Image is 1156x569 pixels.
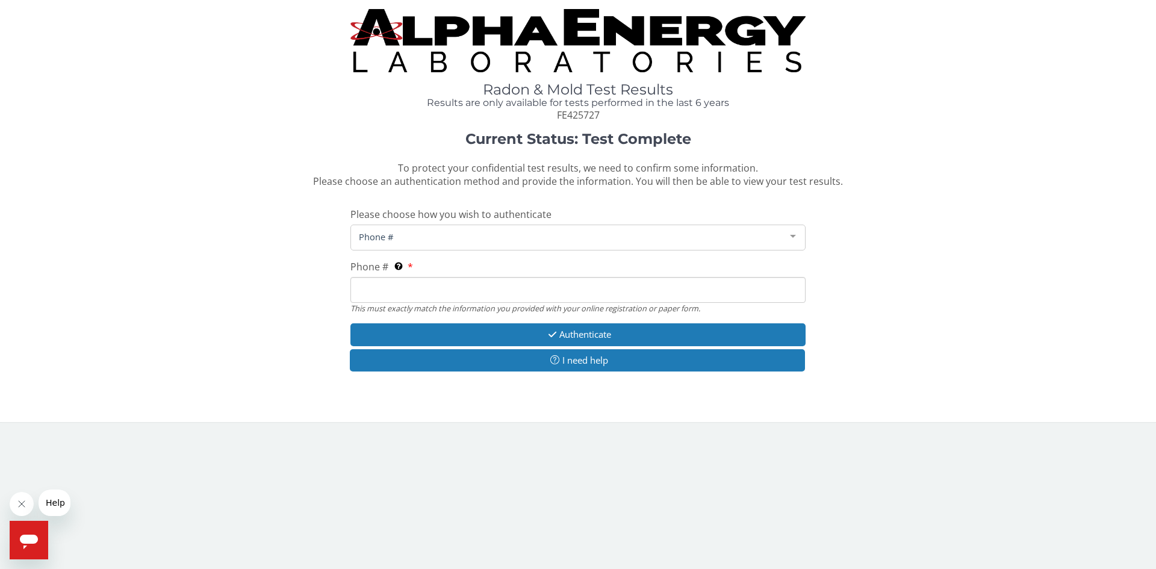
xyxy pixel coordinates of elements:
button: Authenticate [350,323,806,346]
strong: Current Status: Test Complete [465,130,691,148]
span: Phone # [350,260,388,273]
span: Please choose how you wish to authenticate [350,208,552,221]
img: TightCrop.jpg [350,9,806,72]
button: I need help [350,349,805,372]
div: This must exactly match the information you provided with your online registration or paper form. [350,303,806,314]
h1: Radon & Mold Test Results [350,82,806,98]
span: FE425727 [557,108,600,122]
h4: Results are only available for tests performed in the last 6 years [350,98,806,108]
iframe: Message from company [39,490,70,516]
span: Phone # [356,230,781,243]
iframe: Close message [10,492,34,516]
span: To protect your confidential test results, we need to confirm some information. Please choose an ... [313,161,843,188]
iframe: Button to launch messaging window [10,521,48,559]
